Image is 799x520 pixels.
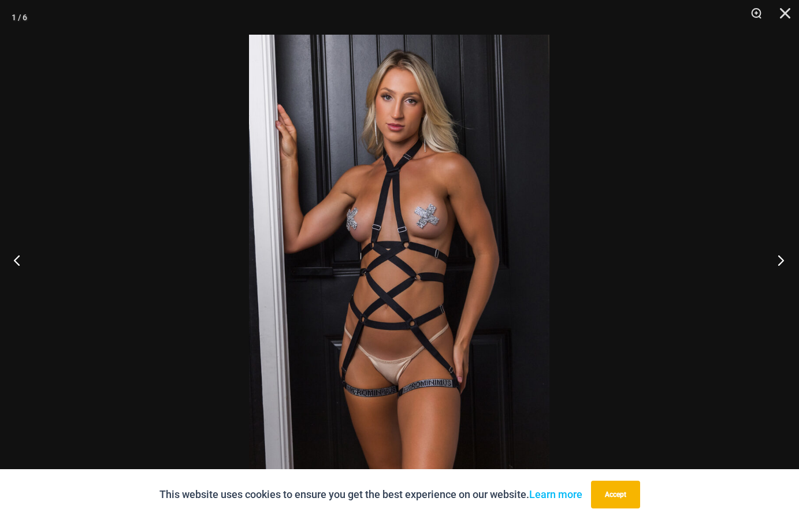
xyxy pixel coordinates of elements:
img: Invitation to Temptation Midnight 1954 Bodysuit 01 [249,35,549,485]
button: Accept [591,481,640,508]
a: Learn more [529,488,582,500]
p: This website uses cookies to ensure you get the best experience on our website. [159,486,582,503]
button: Next [756,231,799,289]
div: 1 / 6 [12,9,27,26]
